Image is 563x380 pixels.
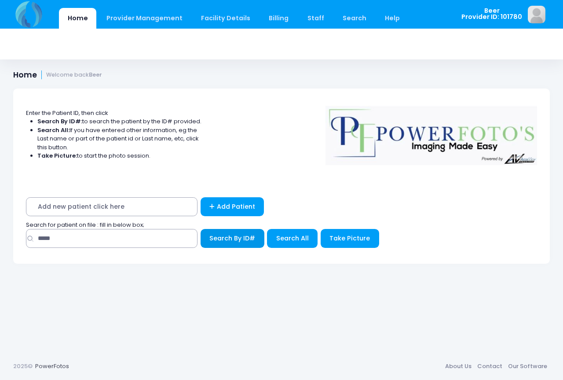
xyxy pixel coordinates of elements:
[37,126,202,152] li: If you have entered other information, eg the Last name or part of the patient id or Last name, e...
[46,72,102,78] small: Welcome back
[299,8,333,29] a: Staff
[26,197,197,216] span: Add new patient click here
[37,117,82,125] strong: Search By ID#:
[37,151,202,160] li: to start the photo session.
[26,109,108,117] span: Enter the Patient ID, then click
[505,358,550,374] a: Our Software
[329,234,370,243] span: Take Picture
[461,7,522,20] span: Beer Provider ID: 101780
[35,362,69,370] a: PowerFotos
[37,126,69,134] strong: Search All:
[13,362,33,370] span: 2025©
[13,70,102,80] h1: Home
[322,100,541,165] img: Logo
[260,8,297,29] a: Billing
[276,234,309,243] span: Search All
[193,8,259,29] a: Facility Details
[26,221,144,229] span: Search for patient on file : fill in below box;
[334,8,375,29] a: Search
[474,358,505,374] a: Contact
[59,8,96,29] a: Home
[89,71,102,78] strong: Beer
[321,229,379,248] button: Take Picture
[37,151,77,160] strong: Take Picture:
[98,8,191,29] a: Provider Management
[201,229,264,248] button: Search By ID#
[267,229,318,248] button: Search All
[528,6,545,23] img: image
[442,358,474,374] a: About Us
[201,197,264,216] a: Add Patient
[377,8,409,29] a: Help
[37,117,202,126] li: to search the patient by the ID# provided.
[209,234,255,243] span: Search By ID#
